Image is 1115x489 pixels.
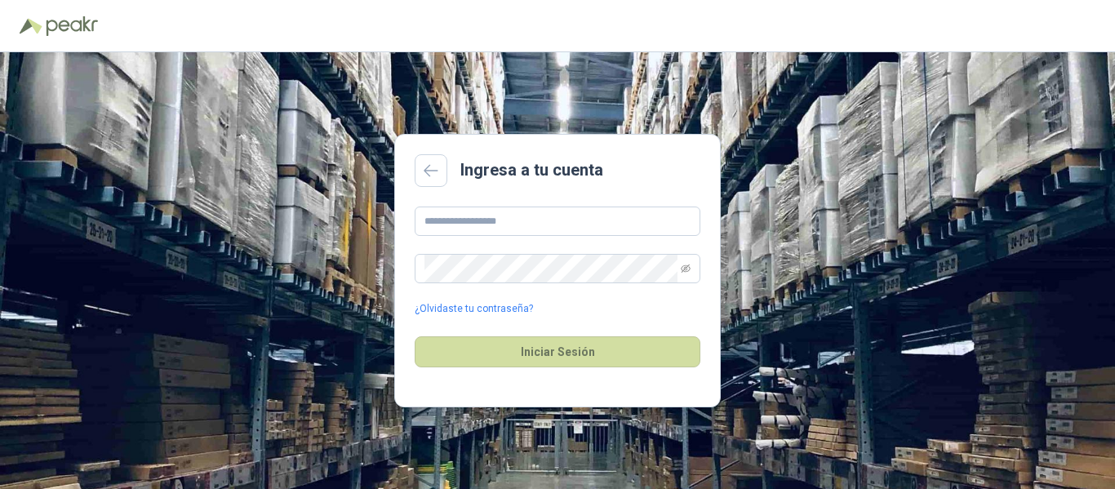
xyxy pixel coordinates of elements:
a: ¿Olvidaste tu contraseña? [415,301,533,317]
img: Logo [20,18,42,34]
h2: Ingresa a tu cuenta [460,158,603,183]
span: eye-invisible [681,264,691,273]
button: Iniciar Sesión [415,336,700,367]
img: Peakr [46,16,98,36]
